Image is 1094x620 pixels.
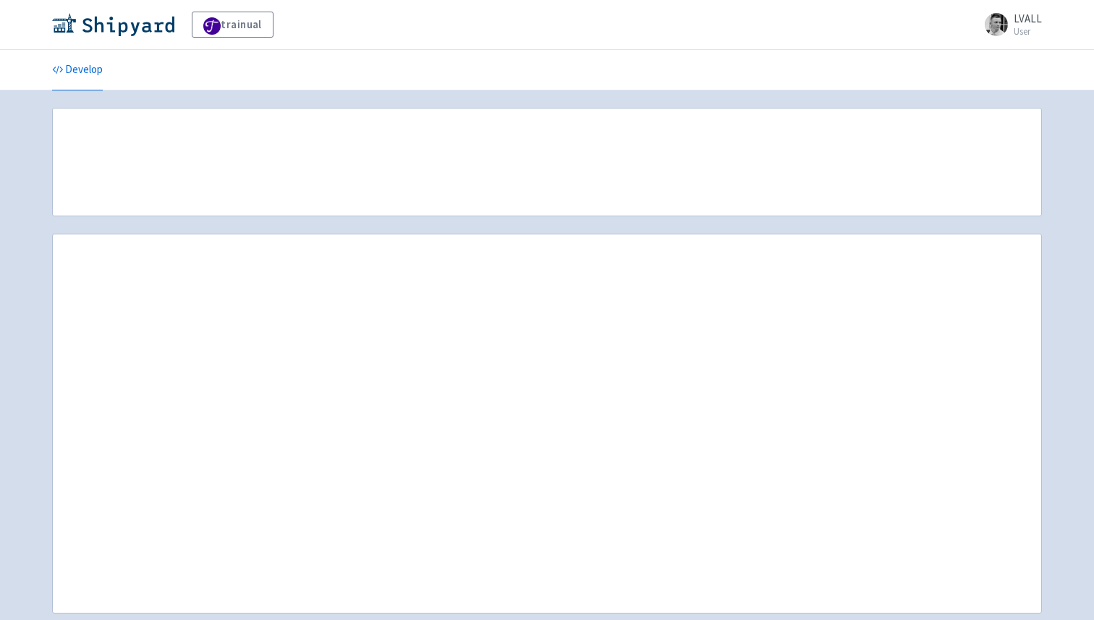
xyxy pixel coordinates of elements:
[1014,27,1042,36] small: User
[52,13,174,36] img: Shipyard logo
[1014,12,1042,25] span: LVALL
[52,50,103,90] a: Develop
[192,12,273,38] a: trainual
[976,13,1042,36] a: LVALL User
